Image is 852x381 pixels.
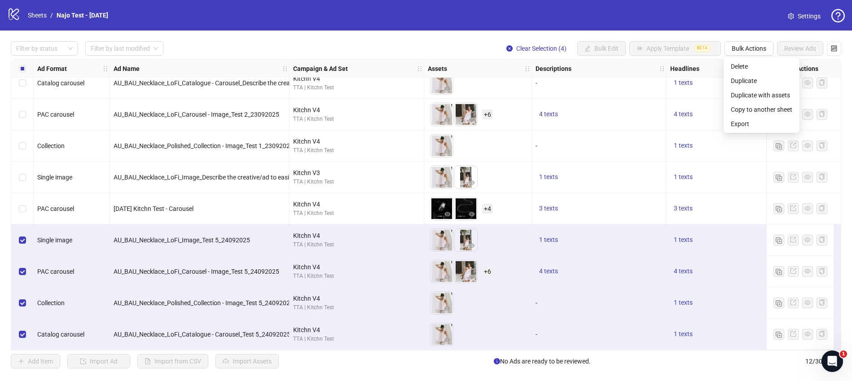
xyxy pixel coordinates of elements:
[114,236,250,244] span: AU_BAU_Necklace_LoFi_Image_Test 5_24092025
[804,111,811,117] span: eye
[444,242,451,249] span: eye
[114,268,279,275] span: AU_BAU_Necklace_LoFi_Carousel - Image_Test 5_24092025
[670,64,699,74] strong: Headlines
[114,331,290,338] span: AU_BAU_Necklace_LoFi_Catalogue - Carousel_Test 5_24092025
[37,236,72,244] span: Single image
[790,205,796,211] span: export
[114,174,347,181] span: AU_BAU_Necklace_LoFi_Image_Describe the creative/ad to easily identify_23092025
[664,60,666,77] div: Resize Descriptions column
[670,203,696,214] button: 3 texts
[293,105,420,115] div: Kitchn V4
[499,41,574,56] button: Clear Selection (4)
[731,119,792,129] span: Export
[430,135,453,157] img: Asset 1
[674,236,693,243] span: 1 texts
[732,45,766,52] span: Bulk Actions
[731,61,792,71] span: Delete
[50,10,53,20] li: /
[831,9,845,22] span: question-circle
[674,205,693,212] span: 3 texts
[773,266,784,277] button: Duplicate
[422,60,424,77] div: Resize Campaign & Ad Set column
[804,299,811,306] span: eye
[674,142,693,149] span: 1 texts
[442,303,453,314] button: Preview
[831,45,837,52] span: control
[442,146,453,157] button: Preview
[670,329,696,340] button: 1 texts
[430,229,453,251] img: Asset 1
[444,148,451,154] span: eye
[137,354,208,368] button: Import from CSV
[37,205,74,212] span: PAC carousel
[37,64,67,74] strong: Ad Format
[11,354,60,368] button: Add Item
[539,236,558,243] span: 1 texts
[293,325,420,335] div: Kitchn V4
[516,45,567,52] span: Clear Selection (4)
[293,293,420,303] div: Kitchn V4
[670,298,696,308] button: 1 texts
[506,45,513,52] span: close-circle
[840,350,847,358] span: 1
[11,256,34,287] div: Select row 10
[37,331,84,338] span: Catalog carousel
[444,85,451,92] span: eye
[531,66,537,72] span: holder
[109,66,115,72] span: holder
[790,236,796,243] span: export
[674,267,693,275] span: 4 texts
[444,337,451,343] span: eye
[293,335,420,343] div: TTA | Kitchn Test
[288,66,294,72] span: holder
[536,79,537,87] span: -
[444,211,451,217] span: eye
[293,136,420,146] div: Kitchn V4
[536,142,537,149] span: -
[67,354,130,368] button: Import Ad
[790,174,796,180] span: export
[430,103,453,126] img: Asset 1
[539,110,558,118] span: 4 texts
[455,260,477,283] img: Asset 2
[482,109,493,119] span: + 6
[804,205,811,211] span: eye
[524,66,531,72] span: holder
[293,74,420,83] div: Kitchn V4
[674,330,693,337] span: 1 texts
[293,231,420,241] div: Kitchn V4
[773,298,784,308] button: Duplicate
[444,117,451,123] span: eye
[536,203,562,214] button: 3 texts
[444,274,451,280] span: eye
[781,9,828,23] a: Settings
[293,168,420,178] div: Kitchn V3
[466,209,477,220] button: Preview
[482,267,493,276] span: + 6
[282,66,288,72] span: holder
[430,260,453,283] img: Asset 1
[442,209,453,220] button: Preview
[37,111,74,118] span: PAC carousel
[37,299,65,307] span: Collection
[827,41,841,56] button: Configure table settings
[469,274,475,280] span: eye
[536,299,537,307] span: -
[293,115,420,123] div: TTA | Kitchn Test
[469,211,475,217] span: eye
[773,140,784,151] button: Duplicate
[536,331,537,338] span: -
[466,115,477,126] button: Preview
[494,356,591,366] span: No Ads are ready to be reviewed.
[293,272,420,280] div: TTA | Kitchn Test
[804,142,811,149] span: eye
[293,199,420,209] div: Kitchn V4
[469,117,475,123] span: eye
[731,90,792,100] span: Duplicate with assets
[430,72,453,94] img: Asset 1
[26,10,48,20] a: Sheets
[670,235,696,245] button: 1 texts
[773,172,784,183] button: Duplicate
[536,64,571,74] strong: Descriptions
[11,287,34,319] div: Select row 11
